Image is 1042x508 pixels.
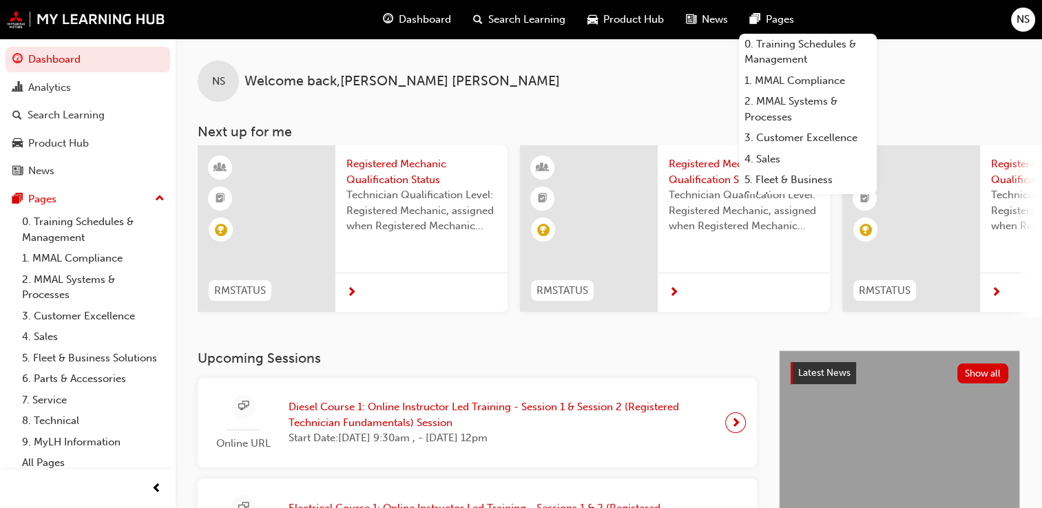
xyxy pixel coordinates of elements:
[798,367,851,379] span: Latest News
[6,47,170,72] a: Dashboard
[214,283,266,299] span: RMSTATUS
[957,363,1009,383] button: Show all
[17,368,170,390] a: 6. Parts & Accessories
[17,452,170,474] a: All Pages
[1017,12,1030,28] span: NS
[346,156,497,187] span: Registered Mechanic Qualification Status
[6,187,170,212] button: Pages
[209,436,278,452] span: Online URL
[6,103,170,128] a: Search Learning
[12,109,22,122] span: search-icon
[520,145,830,312] a: RMSTATUSRegistered Mechanic Qualification StatusTechnician Qualification Level: Registered Mechan...
[346,287,357,299] span: next-icon
[17,410,170,432] a: 8. Technical
[289,430,714,446] span: Start Date: [DATE] 9:30am , - [DATE] 12pm
[669,187,819,234] span: Technician Qualification Level: Registered Mechanic, assigned when Registered Mechanic modules ha...
[669,287,679,299] span: next-icon
[17,248,170,269] a: 1. MMAL Compliance
[346,187,497,234] span: Technician Qualification Level: Registered Mechanic, assigned when Registered Mechanic modules ha...
[675,6,739,34] a: news-iconNews
[12,193,23,206] span: pages-icon
[383,11,393,28] span: guage-icon
[739,169,877,206] a: 5. Fleet & Business Solutions
[538,190,548,208] span: booktick-icon
[6,131,170,156] a: Product Hub
[198,145,508,312] a: RMSTATUSRegistered Mechanic Qualification StatusTechnician Qualification Level: Registered Mechan...
[462,6,576,34] a: search-iconSearch Learning
[488,12,565,28] span: Search Learning
[17,211,170,248] a: 0. Training Schedules & Management
[587,11,598,28] span: car-icon
[17,269,170,306] a: 2. MMAL Systems & Processes
[739,70,877,92] a: 1. MMAL Compliance
[238,398,249,415] span: sessionType_ONLINE_URL-icon
[859,224,872,236] span: learningRecordVerb_ACHIEVE-icon
[603,12,664,28] span: Product Hub
[28,191,56,207] div: Pages
[686,11,696,28] span: news-icon
[860,190,870,208] span: booktick-icon
[1011,8,1035,32] button: NS
[739,34,877,70] a: 0. Training Schedules & Management
[17,432,170,453] a: 9. MyLH Information
[576,6,675,34] a: car-iconProduct Hub
[17,306,170,327] a: 3. Customer Excellence
[216,190,225,208] span: booktick-icon
[216,159,225,177] span: learningResourceType_INSTRUCTOR_LED-icon
[28,80,71,96] div: Analytics
[702,12,728,28] span: News
[6,44,170,187] button: DashboardAnalyticsSearch LearningProduct HubNews
[739,127,877,149] a: 3. Customer Excellence
[372,6,462,34] a: guage-iconDashboard
[12,82,23,94] span: chart-icon
[750,11,760,28] span: pages-icon
[6,158,170,184] a: News
[289,399,714,430] span: Diesel Course 1: Online Instructor Led Training - Session 1 & Session 2 (Registered Technician Fu...
[739,149,877,170] a: 4. Sales
[473,11,483,28] span: search-icon
[12,54,23,66] span: guage-icon
[17,326,170,348] a: 4. Sales
[766,12,794,28] span: Pages
[7,10,165,28] img: mmal
[212,74,225,89] span: NS
[215,224,227,236] span: learningRecordVerb_ACHIEVE-icon
[12,138,23,150] span: car-icon
[791,362,1008,384] a: Latest NewsShow all
[669,156,819,187] span: Registered Mechanic Qualification Status
[176,124,1042,140] h3: Next up for me
[6,75,170,100] a: Analytics
[991,287,1001,299] span: next-icon
[537,224,550,236] span: learningRecordVerb_ACHIEVE-icon
[859,283,910,299] span: RMSTATUS
[538,159,548,177] span: learningResourceType_INSTRUCTOR_LED-icon
[28,107,105,123] div: Search Learning
[244,74,560,89] span: Welcome back , [PERSON_NAME] [PERSON_NAME]
[155,190,165,208] span: up-icon
[28,136,89,151] div: Product Hub
[17,348,170,369] a: 5. Fleet & Business Solutions
[12,165,23,178] span: news-icon
[28,163,54,179] div: News
[209,389,746,457] a: Online URLDiesel Course 1: Online Instructor Led Training - Session 1 & Session 2 (Registered Tec...
[152,480,162,498] span: prev-icon
[731,413,741,432] span: next-icon
[399,12,451,28] span: Dashboard
[198,350,757,366] h3: Upcoming Sessions
[739,91,877,127] a: 2. MMAL Systems & Processes
[536,283,588,299] span: RMSTATUS
[739,6,805,34] a: pages-iconPages
[17,390,170,411] a: 7. Service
